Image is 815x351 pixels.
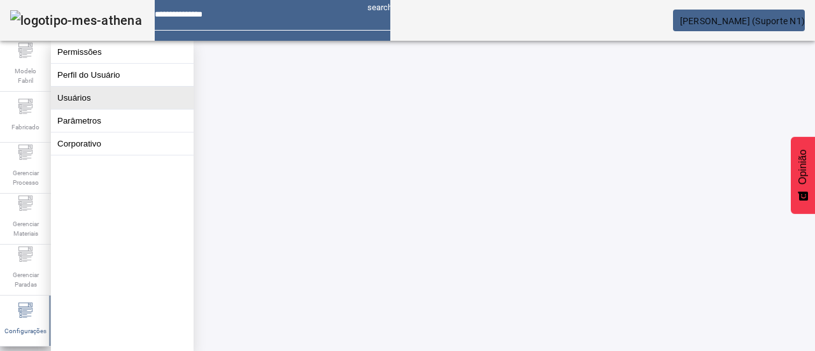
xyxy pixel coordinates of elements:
[10,10,142,31] img: logotipo-mes-athena
[57,116,101,125] font: Parâmetros
[11,124,39,131] font: Fabricado
[13,220,39,237] font: Gerenciar Materiais
[51,133,194,155] button: Corporativo
[51,41,194,63] button: Permissões
[51,64,194,86] button: Perfil do Usuário
[57,47,102,57] font: Permissões
[791,137,815,214] button: Feedback - Mostrar pesquisa
[13,169,39,186] font: Gerenciar Processo
[15,68,36,84] font: Modelo Fabril
[51,110,194,132] button: Parâmetros
[13,271,39,288] font: Gerenciar Paradas
[57,93,91,103] font: Usuários
[51,87,194,109] button: Usuários
[797,150,808,185] font: Opinião
[57,70,120,80] font: Perfil do Usuário
[57,139,101,148] font: Corporativo
[680,16,805,26] font: [PERSON_NAME] (Suporte N1)
[4,327,46,334] font: Configurações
